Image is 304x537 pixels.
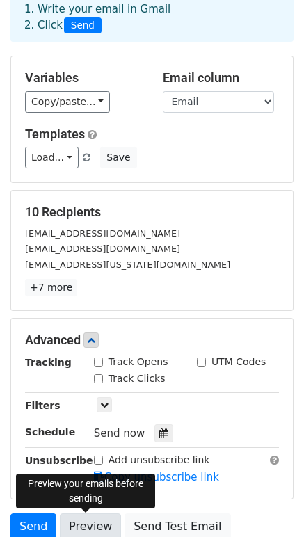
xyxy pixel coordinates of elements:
[25,259,230,270] small: [EMAIL_ADDRESS][US_STATE][DOMAIN_NAME]
[25,400,61,411] strong: Filters
[14,1,290,33] div: 1. Write your email in Gmail 2. Click
[25,91,110,113] a: Copy/paste...
[25,147,79,168] a: Load...
[109,453,210,467] label: Add unsubscribe link
[94,427,145,440] span: Send now
[16,474,155,508] div: Preview your emails before sending
[64,17,102,34] span: Send
[25,455,93,466] strong: Unsubscribe
[100,147,136,168] button: Save
[109,371,166,386] label: Track Clicks
[25,70,142,86] h5: Variables
[234,470,304,537] iframe: Chat Widget
[25,279,77,296] a: +7 more
[25,205,279,220] h5: 10 Recipients
[25,228,180,239] small: [EMAIL_ADDRESS][DOMAIN_NAME]
[211,355,266,369] label: UTM Codes
[94,471,219,483] a: Copy unsubscribe link
[25,127,85,141] a: Templates
[163,70,280,86] h5: Email column
[25,426,75,438] strong: Schedule
[25,357,72,368] strong: Tracking
[25,243,180,254] small: [EMAIL_ADDRESS][DOMAIN_NAME]
[25,332,279,348] h5: Advanced
[109,355,168,369] label: Track Opens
